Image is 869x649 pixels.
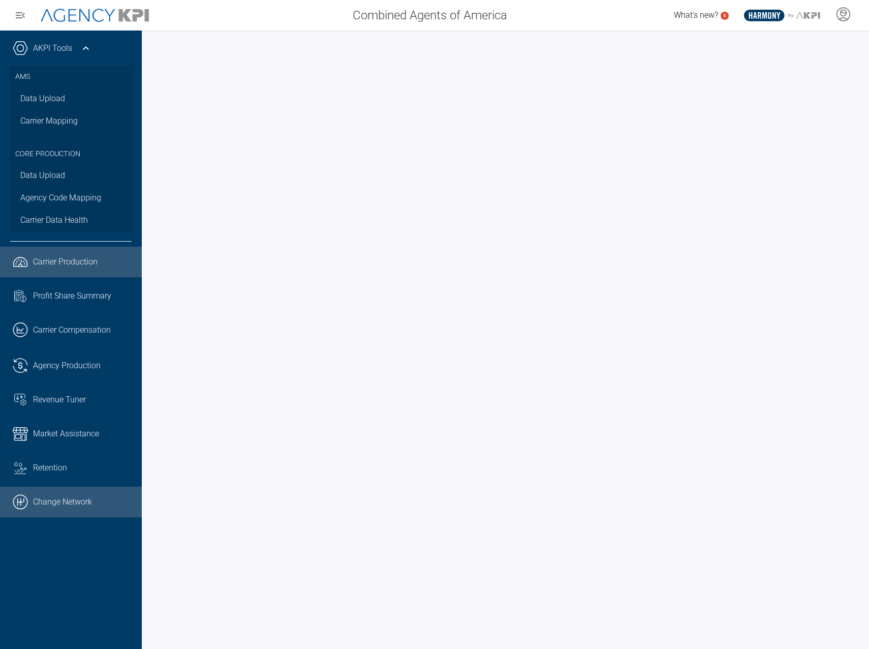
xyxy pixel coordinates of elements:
a: 5 [721,12,729,20]
span: Combined Agents of America [353,6,507,24]
span: Carrier Production [33,256,98,268]
span: Revenue Tuner [33,394,86,406]
span: Carrier Compensation [33,324,111,336]
span: What's new? [674,10,718,20]
span: Market Assistance [33,428,99,440]
h3: AMS [15,66,127,87]
span: Agency Production [33,360,101,372]
a: Carrier Data Health [10,209,132,231]
text: 5 [723,13,726,18]
a: Data Upload [10,164,132,187]
span: Carrier Data Health [20,214,88,226]
a: AKPI Tools [33,42,72,54]
a: Carrier Mapping [10,110,132,132]
span: Profit Share Summary [33,290,111,302]
h3: Core Production [15,137,127,165]
a: Data Upload [10,87,132,110]
img: AgencyKPI [41,9,149,22]
a: Agency Code Mapping [10,187,132,209]
div: Retention [33,462,132,474]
